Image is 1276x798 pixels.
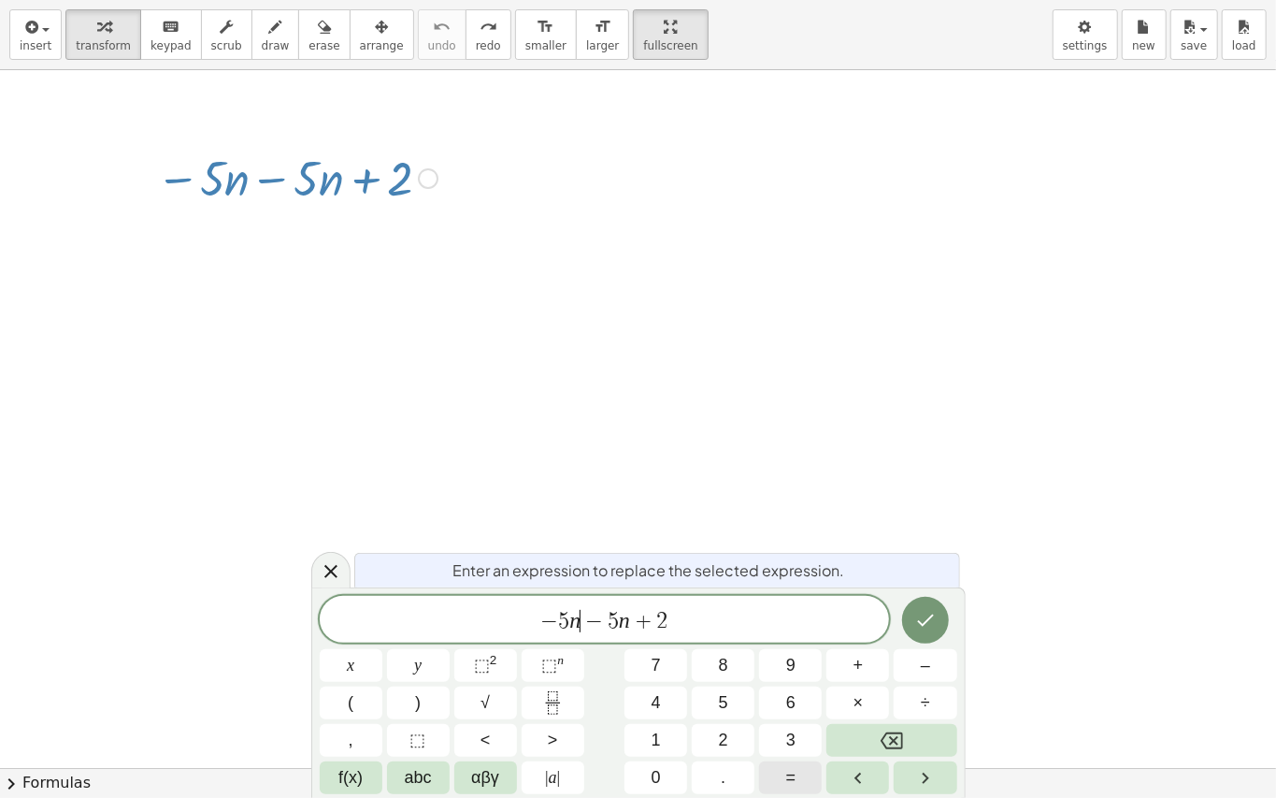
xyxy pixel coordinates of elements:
span: ⬚ [541,656,557,675]
sup: 2 [490,653,497,667]
button: Right arrow [894,762,956,794]
button: ) [387,687,450,719]
span: ) [415,690,421,716]
span: save [1181,39,1207,52]
button: Less than [454,724,517,757]
span: , [349,728,353,753]
span: 9 [786,653,796,678]
button: 4 [624,687,687,719]
span: y [414,653,422,678]
span: keypad [151,39,192,52]
span: = [786,765,796,791]
span: ( [348,690,353,716]
button: ( [320,687,382,719]
span: 2 [657,610,668,632]
span: – [921,653,930,678]
button: Divide [894,687,956,719]
button: 3 [759,724,822,757]
span: 3 [786,728,796,753]
span: load [1232,39,1256,52]
button: Placeholder [387,724,450,757]
button: x [320,649,382,682]
button: Absolute value [522,762,584,794]
span: + [853,653,864,678]
button: format_sizelarger [576,9,629,60]
span: insert [20,39,51,52]
button: undoundo [418,9,466,60]
span: 2 [719,728,728,753]
button: Left arrow [826,762,889,794]
button: , [320,724,382,757]
span: − [540,610,558,632]
span: transform [76,39,131,52]
button: arrange [350,9,414,60]
span: ​ [580,610,581,632]
var: n [619,608,630,632]
span: larger [586,39,619,52]
button: insert [9,9,62,60]
button: Equals [759,762,822,794]
span: Enter an expression to replace the selected expression. [453,559,845,582]
span: > [548,728,558,753]
span: a [545,765,560,791]
span: αβγ [471,765,499,791]
i: undo [433,16,451,38]
span: − [581,610,608,632]
span: 5 [608,610,619,632]
span: + [630,610,657,632]
span: settings [1063,39,1108,52]
sup: n [557,653,564,667]
span: new [1132,39,1155,52]
span: 7 [652,653,661,678]
button: Times [826,687,889,719]
span: arrange [360,39,404,52]
span: fullscreen [643,39,697,52]
button: Backspace [826,724,956,757]
span: smaller [525,39,566,52]
span: | [545,768,549,787]
span: scrub [211,39,242,52]
button: transform [65,9,141,60]
i: keyboard [162,16,179,38]
button: 1 [624,724,687,757]
button: Functions [320,762,382,794]
button: . [692,762,754,794]
button: Done [902,597,949,644]
span: erase [308,39,339,52]
span: × [853,690,864,716]
button: new [1122,9,1167,60]
span: f(x) [338,765,363,791]
span: redo [476,39,501,52]
i: redo [480,16,497,38]
var: n [569,608,581,632]
button: 2 [692,724,754,757]
button: 0 [624,762,687,794]
span: ÷ [921,690,930,716]
button: 5 [692,687,754,719]
button: keyboardkeypad [140,9,202,60]
span: | [557,768,561,787]
button: 9 [759,649,822,682]
button: y [387,649,450,682]
button: Greater than [522,724,584,757]
button: Minus [894,649,956,682]
button: Square root [454,687,517,719]
span: 5 [558,610,569,632]
span: √ [480,690,490,716]
button: settings [1053,9,1118,60]
span: < [480,728,491,753]
button: redoredo [466,9,511,60]
span: ⬚ [474,656,490,675]
span: 5 [719,690,728,716]
i: format_size [537,16,554,38]
button: fullscreen [633,9,708,60]
button: 6 [759,687,822,719]
span: 6 [786,690,796,716]
span: 4 [652,690,661,716]
span: draw [262,39,290,52]
span: x [347,653,354,678]
button: load [1222,9,1267,60]
button: Greek alphabet [454,762,517,794]
span: 1 [652,728,661,753]
button: scrub [201,9,252,60]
